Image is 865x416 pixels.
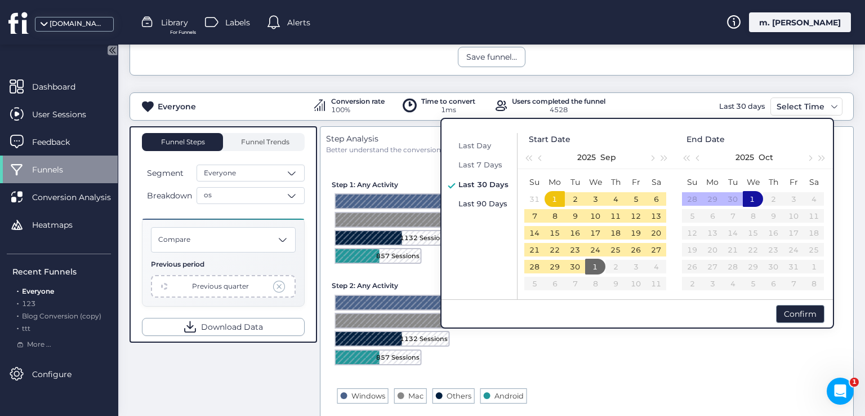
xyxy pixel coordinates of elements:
tspan: 1132 Sessions [399,234,447,242]
th: Mon [702,174,723,191]
td: 2025-09-22 [545,241,565,258]
div: 31 [528,192,541,206]
div: Previous period [151,259,296,270]
div: 13 [649,209,663,223]
span: . [17,297,19,308]
td: 2025-09-09 [565,207,585,224]
text: Others [447,392,471,400]
span: Last 7 Days [458,160,502,169]
button: Previous month (PageUp) [534,146,547,169]
div: 19 [629,226,643,240]
th: Wed [585,174,605,191]
span: Everyone [22,287,54,295]
div: 7 [528,209,541,223]
span: Breakdown [147,189,192,202]
div: 28 [685,192,699,206]
span: Feedback [32,136,87,148]
text: Android [494,392,523,400]
td: 2025-09-18 [605,224,626,241]
div: 14 [528,226,541,240]
div: 8 [548,209,561,223]
div: Users completed the funnel [512,98,605,105]
button: 2025 [577,146,596,169]
div: 26 [629,243,643,256]
div: Confirm [776,305,824,323]
div: 100% [331,105,385,116]
div: 21 [528,243,541,256]
div: 27 [649,243,663,256]
span: For Funnels [170,29,196,36]
th: Mon [545,174,565,191]
th: Thu [763,174,783,191]
button: Download Data [142,318,305,336]
div: 9 [568,209,582,223]
span: Everyone [204,168,236,179]
button: Breakdown [142,189,194,202]
td: 2025-09-05 [626,191,646,207]
span: Step 2: Any Activity [332,281,398,290]
td: 2025-09-28 [682,191,702,207]
th: Fri [626,174,646,191]
div: 15 [548,226,561,240]
td: 2025-09-06 [646,191,666,207]
td: 2025-09-08 [545,207,565,224]
div: 5 [629,192,643,206]
td: 2025-09-16 [565,224,585,241]
div: Everyone [158,100,196,113]
td: 2025-09-21 [524,241,545,258]
div: 1 [548,192,561,206]
div: 29 [706,192,719,206]
div: 18 [609,226,622,240]
td: 2025-09-07 [524,207,545,224]
div: 2 [568,192,582,206]
text: Windows [351,392,385,400]
span: Start Date [529,133,570,145]
span: ttt [22,324,30,333]
td: 2025-09-30 [723,191,743,207]
div: Conversion rate [331,98,385,105]
th: Thu [605,174,626,191]
td: 2025-09-26 [626,241,646,258]
div: 1 [746,192,759,206]
span: Last 30 Days [458,180,509,189]
th: Wed [743,174,763,191]
td: 2025-09-23 [565,241,585,258]
div: 11 [609,209,622,223]
button: Oct [759,146,773,169]
span: Conversion Analysis [32,191,128,203]
div: 25 [609,243,622,256]
span: os [204,190,212,201]
div: 3 [588,192,602,206]
span: More ... [27,339,51,350]
span: Blog Conversion (copy) [22,312,101,320]
div: 30 [568,260,582,273]
div: 4528 [512,105,605,116]
td: 2025-09-14 [524,224,545,241]
span: Step 1: Any Activity [332,180,398,189]
div: Select Time [774,100,827,113]
div: 30 [726,192,739,206]
button: Segment [142,166,194,180]
td: 2025-09-15 [545,224,565,241]
th: Tue [565,174,585,191]
td: 2025-09-29 [702,191,723,207]
td: 2025-09-20 [646,224,666,241]
span: Funnels [32,163,80,176]
iframe: Intercom live chat [827,378,854,405]
div: 1ms [421,105,475,116]
div: [DOMAIN_NAME] [50,19,106,29]
td: 2025-09-13 [646,207,666,224]
div: Step 1: Any Activity [332,175,472,190]
span: Funnel Steps [160,139,205,145]
span: Last Day [458,141,491,150]
span: . [17,285,19,295]
td: 2025-09-25 [605,241,626,258]
div: Step 2: Any Activity [332,276,472,291]
div: 28 [528,260,541,273]
td: 2025-09-03 [585,191,605,207]
span: Dashboard [32,81,92,93]
button: Next month (PageDown) [803,146,815,169]
td: 2025-09-10 [585,207,605,224]
div: 12 [629,209,643,223]
text: Mac [408,392,423,400]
